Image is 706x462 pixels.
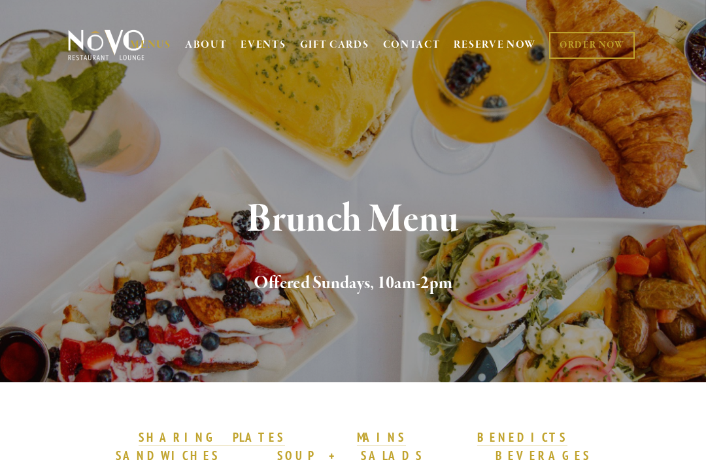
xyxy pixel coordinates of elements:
img: Novo Restaurant &amp; Lounge [65,29,147,61]
h2: Offered Sundays, 10am-2pm [83,270,624,297]
a: EVENTS [241,39,286,52]
a: ABOUT [185,39,227,52]
a: MAINS [357,429,406,446]
a: MENUS [130,39,171,52]
strong: MAINS [357,429,406,445]
a: CONTACT [383,33,441,58]
strong: BENEDICTS [477,429,567,445]
a: SHARING PLATES [139,429,285,446]
a: GIFT CARDS [300,33,369,58]
h1: Brunch Menu [83,199,624,241]
a: RESERVE NOW [454,33,536,58]
a: BENEDICTS [477,429,567,446]
strong: SHARING PLATES [139,429,285,445]
a: ORDER NOW [549,32,635,59]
